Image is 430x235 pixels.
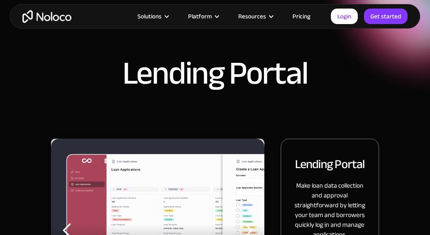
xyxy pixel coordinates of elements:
[137,11,162,22] div: Solutions
[188,11,212,22] div: Platform
[122,57,308,90] h1: Lending Portal
[22,10,71,23] a: home
[331,9,358,24] a: Login
[295,155,365,173] h2: Lending Portal
[127,11,178,22] div: Solutions
[364,9,408,24] a: Get started
[282,11,321,22] a: Pricing
[228,11,282,22] div: Resources
[238,11,266,22] div: Resources
[178,11,228,22] div: Platform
